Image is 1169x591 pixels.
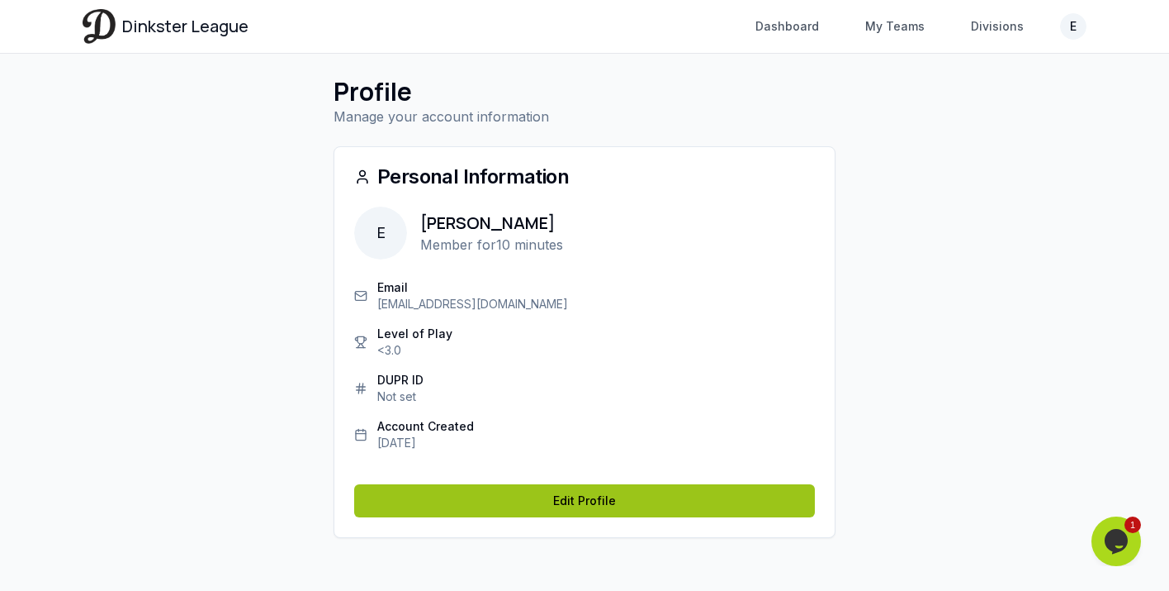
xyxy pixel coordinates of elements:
span: Dinkster League [122,15,248,38]
a: Dashboard [745,12,829,41]
a: Dinkster League [83,9,248,43]
h2: [PERSON_NAME] [420,212,563,235]
a: Divisions [961,12,1034,41]
div: Personal Information [354,167,815,187]
a: My Teams [855,12,935,41]
p: <3.0 [377,342,452,359]
p: [DATE] [377,435,474,451]
button: E [1060,13,1086,40]
p: Level of Play [377,326,452,342]
p: [EMAIL_ADDRESS][DOMAIN_NAME] [377,296,568,312]
img: Dinkster [83,9,116,43]
p: Email [377,279,568,296]
p: Manage your account information [334,107,835,126]
span: E [354,207,407,260]
p: Member for 10 minutes [420,235,563,255]
p: DUPR ID [377,372,424,388]
p: Not set [377,388,424,405]
p: Account Created [377,418,474,435]
a: Edit Profile [354,484,815,517]
h1: Profile [334,77,835,107]
iframe: chat widget [1091,517,1144,566]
